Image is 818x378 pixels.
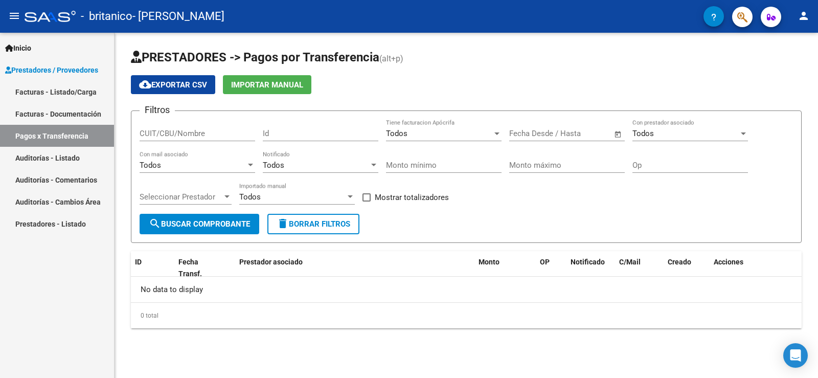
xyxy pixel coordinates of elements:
span: OP [540,258,550,266]
span: C/Mail [619,258,641,266]
mat-icon: person [798,10,810,22]
span: Todos [386,129,407,138]
button: Buscar Comprobante [140,214,259,234]
span: Prestador asociado [239,258,303,266]
span: - [PERSON_NAME] [132,5,224,28]
span: (alt+p) [379,54,403,63]
span: Inicio [5,42,31,54]
span: Seleccionar Prestador [140,192,222,202]
datatable-header-cell: Fecha Transf. [174,251,220,285]
mat-icon: search [149,217,161,230]
datatable-header-cell: ID [131,251,174,285]
span: Todos [263,161,284,170]
mat-icon: menu [8,10,20,22]
datatable-header-cell: Notificado [566,251,615,285]
datatable-header-cell: Monto [474,251,536,285]
datatable-header-cell: OP [536,251,566,285]
mat-icon: cloud_download [139,78,151,91]
span: Todos [239,192,261,202]
div: No data to display [131,277,802,302]
div: 0 total [131,303,802,328]
span: Fecha Transf. [178,258,202,278]
button: Importar Manual [223,75,311,94]
datatable-header-cell: Creado [664,251,710,285]
span: Creado [668,258,691,266]
span: PRESTADORES -> Pagos por Transferencia [131,50,379,64]
span: Acciones [714,258,743,266]
span: Prestadores / Proveedores [5,64,98,76]
div: Open Intercom Messenger [783,343,808,368]
span: ID [135,258,142,266]
button: Exportar CSV [131,75,215,94]
input: Fecha inicio [509,129,551,138]
span: Importar Manual [231,80,303,90]
span: Todos [632,129,654,138]
span: Monto [479,258,499,266]
span: Borrar Filtros [277,219,350,229]
span: Exportar CSV [139,80,207,90]
mat-icon: delete [277,217,289,230]
span: Notificado [571,258,605,266]
datatable-header-cell: C/Mail [615,251,664,285]
span: Todos [140,161,161,170]
button: Borrar Filtros [267,214,359,234]
button: Open calendar [612,128,624,140]
span: Mostrar totalizadores [375,191,449,204]
datatable-header-cell: Acciones [710,251,802,285]
span: - britanico [81,5,132,28]
span: Buscar Comprobante [149,219,250,229]
h3: Filtros [140,103,175,117]
datatable-header-cell: Prestador asociado [235,251,474,285]
input: Fecha fin [560,129,609,138]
